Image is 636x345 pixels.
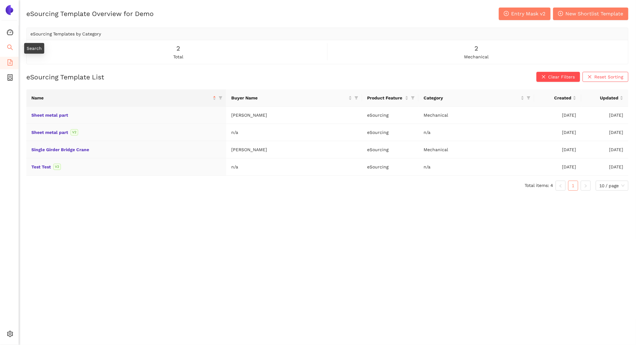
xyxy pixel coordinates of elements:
div: Page Size [596,181,628,191]
span: dashboard [7,27,13,40]
span: filter [217,93,224,103]
td: n/a [226,158,362,176]
span: Product Feature [367,94,404,101]
span: filter [411,96,415,100]
h2: eSourcing Template Overview for Demo [26,9,154,18]
a: 1 [569,181,578,190]
td: [DATE] [581,107,628,124]
button: closeClear Filters [537,72,580,82]
span: Updated [586,94,619,101]
span: filter [527,96,531,100]
span: mechanical [464,53,489,60]
td: [PERSON_NAME] [226,141,362,158]
td: [DATE] [534,124,581,141]
span: Buyer Name [231,94,347,101]
span: right [584,184,588,188]
td: eSourcing [362,107,419,124]
td: [PERSON_NAME] [226,107,362,124]
td: eSourcing [362,158,419,176]
span: filter [410,93,416,103]
span: total [173,53,183,60]
span: 10 / page [600,181,625,190]
span: 2 [475,44,478,53]
span: filter [526,93,532,103]
span: New Shortlist Template [566,10,623,18]
td: [DATE] [534,107,581,124]
span: eSourcing Templates by Category [30,31,101,36]
span: Reset Sorting [595,73,623,80]
span: plus-circle [558,11,563,17]
h2: eSourcing Template List [26,72,104,82]
span: container [7,72,13,85]
button: plus-circleNew Shortlist Template [553,8,628,20]
th: this column's title is Updated,this column is sortable [581,89,628,107]
li: Next Page [581,181,591,191]
th: this column's title is Product Feature,this column is sortable [362,89,419,107]
span: V2 [53,164,61,170]
span: Name [31,94,211,101]
td: [DATE] [534,141,581,158]
td: Mechanical [419,107,534,124]
td: eSourcing [362,141,419,158]
li: Total items: 4 [525,181,553,191]
button: right [581,181,591,191]
span: close [588,75,592,80]
span: close [542,75,546,80]
td: n/a [226,124,362,141]
th: this column's title is Buyer Name,this column is sortable [226,89,362,107]
button: plus-circleEntry Mask v2 [499,8,551,20]
span: search [7,42,13,55]
th: this column's title is Category,this column is sortable [419,89,534,107]
td: [DATE] [581,158,628,176]
span: 2 [176,44,180,53]
span: V2 [71,129,78,135]
button: closeReset Sorting [583,72,628,82]
span: setting [7,329,13,341]
span: plus-circle [504,11,509,17]
span: left [559,184,563,188]
span: filter [219,96,222,100]
td: [DATE] [581,124,628,141]
span: filter [355,96,358,100]
li: Previous Page [556,181,566,191]
td: Mechanical [419,141,534,158]
span: file-add [7,57,13,70]
span: Clear Filters [548,73,575,80]
img: Logo [4,5,14,15]
span: Created [539,94,572,101]
span: filter [353,93,360,103]
td: eSourcing [362,124,419,141]
li: 1 [568,181,578,191]
span: Entry Mask v2 [511,10,546,18]
div: Search [24,43,44,54]
td: [DATE] [534,158,581,176]
button: left [556,181,566,191]
td: [DATE] [581,141,628,158]
span: Category [424,94,520,101]
td: n/a [419,124,534,141]
td: n/a [419,158,534,176]
th: this column's title is Created,this column is sortable [534,89,581,107]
